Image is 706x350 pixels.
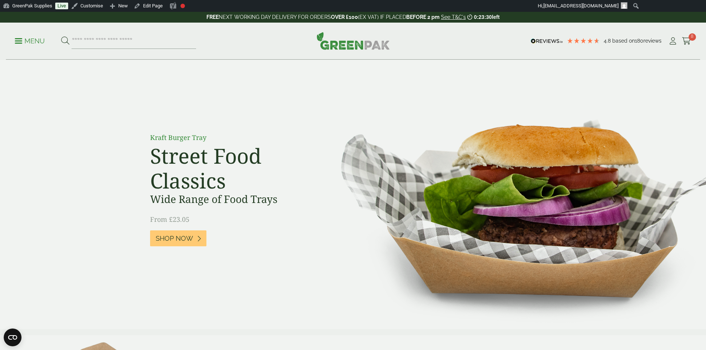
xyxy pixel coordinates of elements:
span: reviews [643,38,662,44]
strong: OVER £100 [331,14,358,20]
h3: Wide Range of Food Trays [150,193,317,206]
span: 180 [635,38,643,44]
a: Shop Now [150,230,206,246]
span: 4.8 [604,38,612,44]
a: Menu [15,37,45,44]
span: Based on [612,38,635,44]
a: 8 [682,36,691,47]
span: left [492,14,500,20]
span: [EMAIL_ADDRESS][DOMAIN_NAME] [543,3,619,9]
img: Street Food Classics [318,60,706,329]
span: 0:23:30 [474,14,492,20]
strong: FREE [206,14,219,20]
strong: BEFORE 2 pm [406,14,440,20]
i: Cart [682,37,691,45]
div: 4.78 Stars [567,37,600,44]
span: Shop Now [156,234,193,243]
span: 8 [689,33,696,41]
p: Menu [15,37,45,46]
p: Kraft Burger Tray [150,133,317,143]
span: From £23.05 [150,215,189,224]
i: My Account [668,37,677,45]
a: See T&C's [441,14,466,20]
button: Open CMP widget [4,329,21,346]
img: GreenPak Supplies [316,32,390,50]
h2: Street Food Classics [150,143,317,193]
a: Live [55,3,68,9]
div: Focus keyphrase not set [180,4,185,8]
img: REVIEWS.io [531,39,563,44]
